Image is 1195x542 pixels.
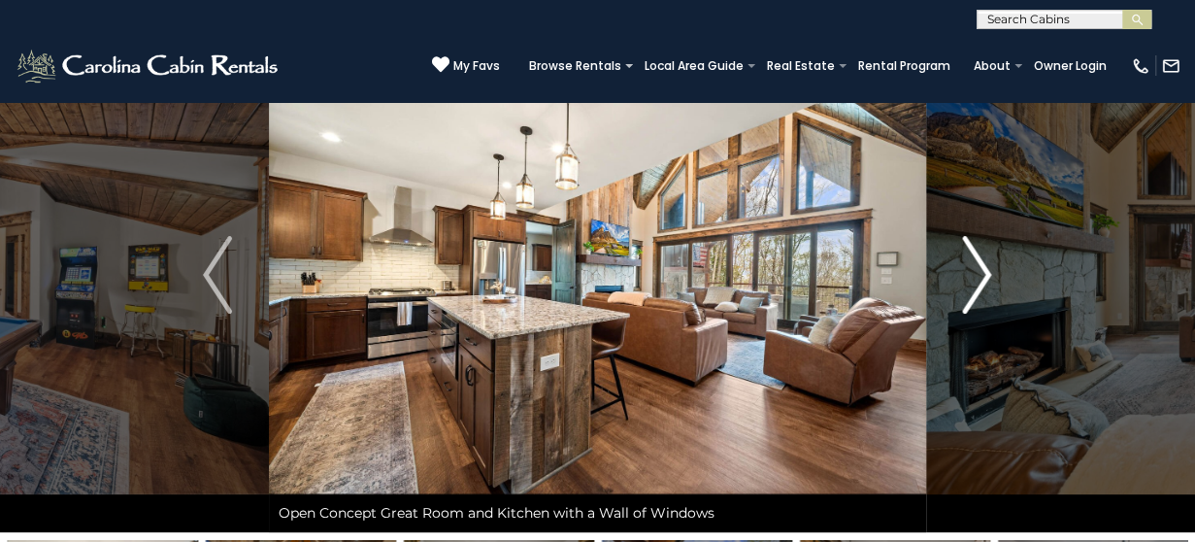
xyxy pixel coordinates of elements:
span: My Favs [453,57,500,75]
div: Open Concept Great Room and Kitchen with a Wall of Windows [269,493,926,532]
img: arrow [963,236,992,314]
img: White-1-2.png [15,47,283,85]
button: Next [926,17,1028,532]
button: Previous [167,17,269,532]
a: About [964,52,1020,80]
a: Real Estate [757,52,845,80]
img: mail-regular-white.png [1161,56,1180,76]
a: My Favs [432,55,500,76]
img: phone-regular-white.png [1131,56,1150,76]
img: arrow [203,236,232,314]
a: Local Area Guide [635,52,753,80]
a: Browse Rentals [519,52,631,80]
a: Owner Login [1024,52,1116,80]
a: Rental Program [848,52,960,80]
